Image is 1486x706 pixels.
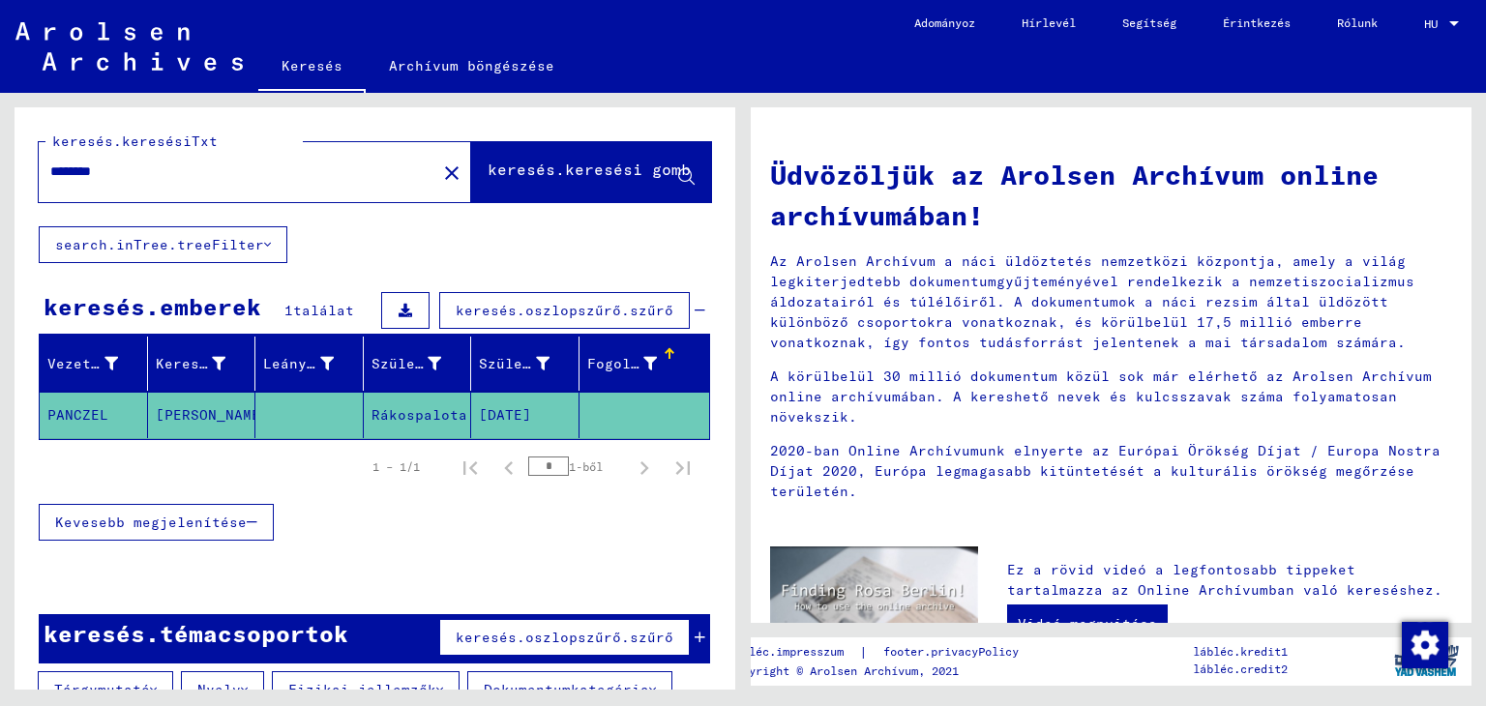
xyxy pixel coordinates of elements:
div: Születési hely [371,348,471,379]
font: | [859,643,868,661]
img: Arolsen_neg.svg [15,22,243,71]
font: Adományoz [914,15,975,30]
font: PANCZEL [47,406,108,424]
font: A körülbelül 30 millió dokumentum közül sok már elérhető az Arolsen Archívum online archívumában.... [770,368,1432,426]
mat-header-cell: Vezetéknév [40,337,148,391]
font: keresés.oszlopszűrő.szűrő [456,302,673,319]
font: footer.privacyPolicy [883,644,1019,659]
div: Keresztnév [156,348,255,379]
font: Tárgymutató [54,681,150,698]
button: keresés.oszlopszűrő.szűrő [439,619,690,656]
mat-icon: close [440,162,463,185]
font: lábléc.credit2 [1193,662,1288,676]
button: Előző oldal [490,448,528,486]
font: 1 – 1/1 [372,459,420,474]
button: search.inTree.treeFilter [39,226,287,263]
font: Születési idő [479,355,592,372]
font: Üdvözöljük az Arolsen Archívum online archívumában! [770,158,1379,232]
a: Keresés [258,43,366,93]
font: Keresés [282,57,342,74]
div: Születési idő [479,348,579,379]
font: Hírlevél [1022,15,1076,30]
a: footer.privacyPolicy [868,642,1042,662]
font: keresés.keresési gomb [488,160,691,179]
img: yv_logo.png [1390,636,1463,685]
button: Utolsó oldal [664,448,702,486]
font: Érintkezés [1223,15,1291,30]
a: lábléc.impresszum [728,642,859,662]
font: 1-ből [569,459,603,474]
font: Rákospalota [371,406,467,424]
div: Hozzájárulás módosítása [1401,621,1447,667]
font: Vezetéknév [47,355,134,372]
mat-header-cell: Születési hely [364,337,472,391]
font: Rólunk [1337,15,1378,30]
font: Születési hely [371,355,493,372]
font: Nyelv [197,681,241,698]
font: Videó megnyitása [1018,615,1157,632]
font: Copyright © Arolsen Archívum, 2021 [728,663,959,678]
font: keresés.témacsoportok [44,619,348,648]
font: Dokumentumkategória [484,681,649,698]
a: Videó megnyitása [1007,604,1168,643]
button: Következő oldal [625,448,664,486]
font: 2020-ban Online Archívumunk elnyerte az Európai Örökség Díjat / Europa Nostra Díjat 2020, Európa ... [770,442,1441,500]
font: Az Arolsen Archívum a náci üldöztetés nemzetközi központja, amely a világ legkiterjedtebb dokumen... [770,252,1414,351]
font: keresés.keresésiTxt [52,132,218,150]
button: keresés.keresési gomb [471,142,711,202]
font: Keresztnév [156,355,243,372]
font: Leánykori név [263,355,376,372]
font: [DATE] [479,406,531,424]
font: Segítség [1122,15,1176,30]
button: Kevesebb megjelenítése [39,504,274,541]
font: találat [293,302,354,319]
font: [PERSON_NAME] [156,406,269,424]
div: Fogoly # [587,348,687,379]
div: Leánykori név [263,348,363,379]
font: 1 [284,302,293,319]
font: keresés.oszlopszűrő.szűrő [456,629,673,646]
mat-header-cell: Keresztnév [148,337,256,391]
font: Archívum böngészése [389,57,554,74]
a: Archívum böngészése [366,43,578,89]
img: Hozzájárulás módosítása [1402,622,1448,668]
mat-header-cell: Születési idő [471,337,580,391]
button: keresés.oszlopszűrő.szűrő [439,292,690,329]
mat-header-cell: Fogoly # [580,337,710,391]
div: Vezetéknév [47,348,147,379]
button: Világos [432,153,471,191]
font: Fizikai jellemzők [288,681,436,698]
button: Első oldal [451,448,490,486]
font: HU [1424,16,1438,31]
font: Ez a rövid videó a legfontosabb tippeket tartalmazza az Online Archívumban való kereséshez. [1007,561,1442,599]
font: keresés.emberek [44,292,261,321]
font: lábléc.impresszum [728,644,844,659]
font: Fogoly # [587,355,657,372]
font: search.inTree.treeFilter [55,236,264,253]
img: video.jpg [770,546,978,660]
font: lábléc.kredit1 [1193,644,1288,659]
mat-header-cell: Leánykori név [255,337,364,391]
font: Kevesebb megjelenítése [55,514,247,531]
